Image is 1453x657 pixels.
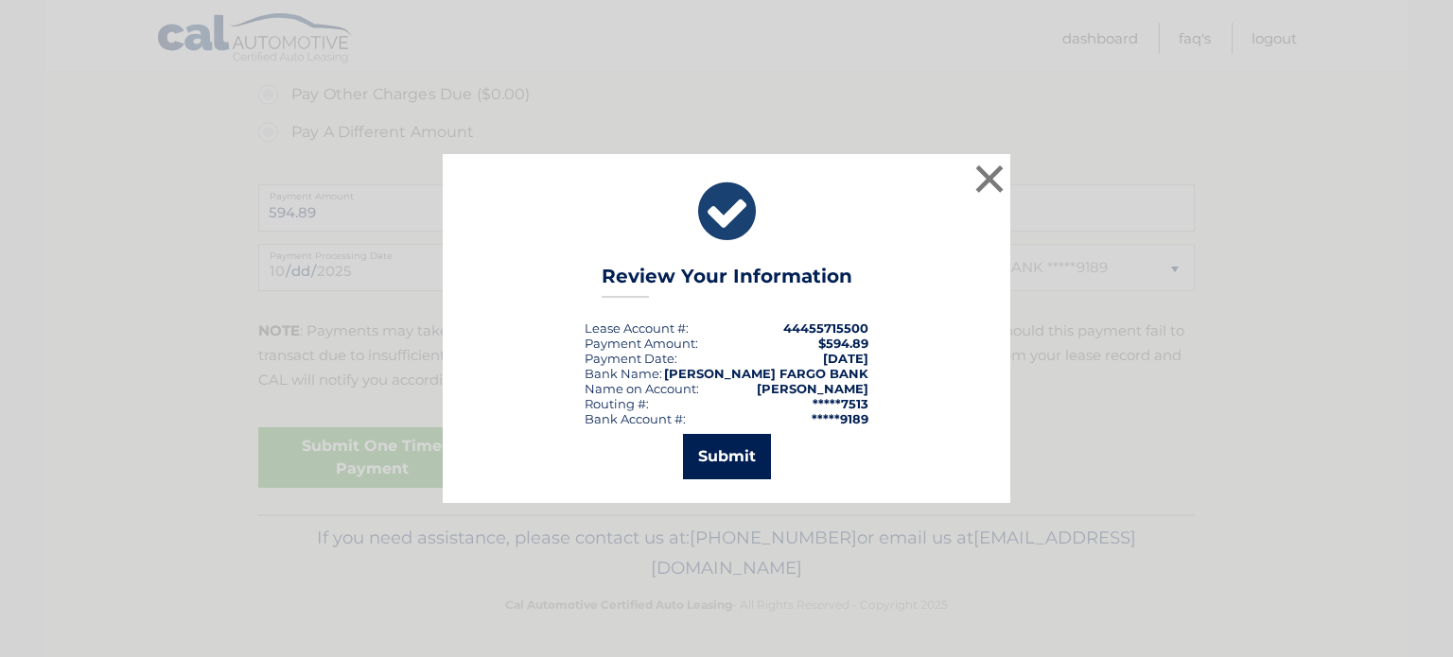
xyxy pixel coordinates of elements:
[971,160,1008,198] button: ×
[585,411,686,426] div: Bank Account #:
[585,351,674,366] span: Payment Date
[602,265,852,298] h3: Review Your Information
[585,336,698,351] div: Payment Amount:
[585,396,649,411] div: Routing #:
[783,320,868,336] strong: 44455715500
[823,351,868,366] span: [DATE]
[664,366,868,381] strong: [PERSON_NAME] FARGO BANK
[585,320,689,336] div: Lease Account #:
[757,381,868,396] strong: [PERSON_NAME]
[585,381,699,396] div: Name on Account:
[683,434,771,479] button: Submit
[585,351,677,366] div: :
[818,336,868,351] span: $594.89
[585,366,662,381] div: Bank Name:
